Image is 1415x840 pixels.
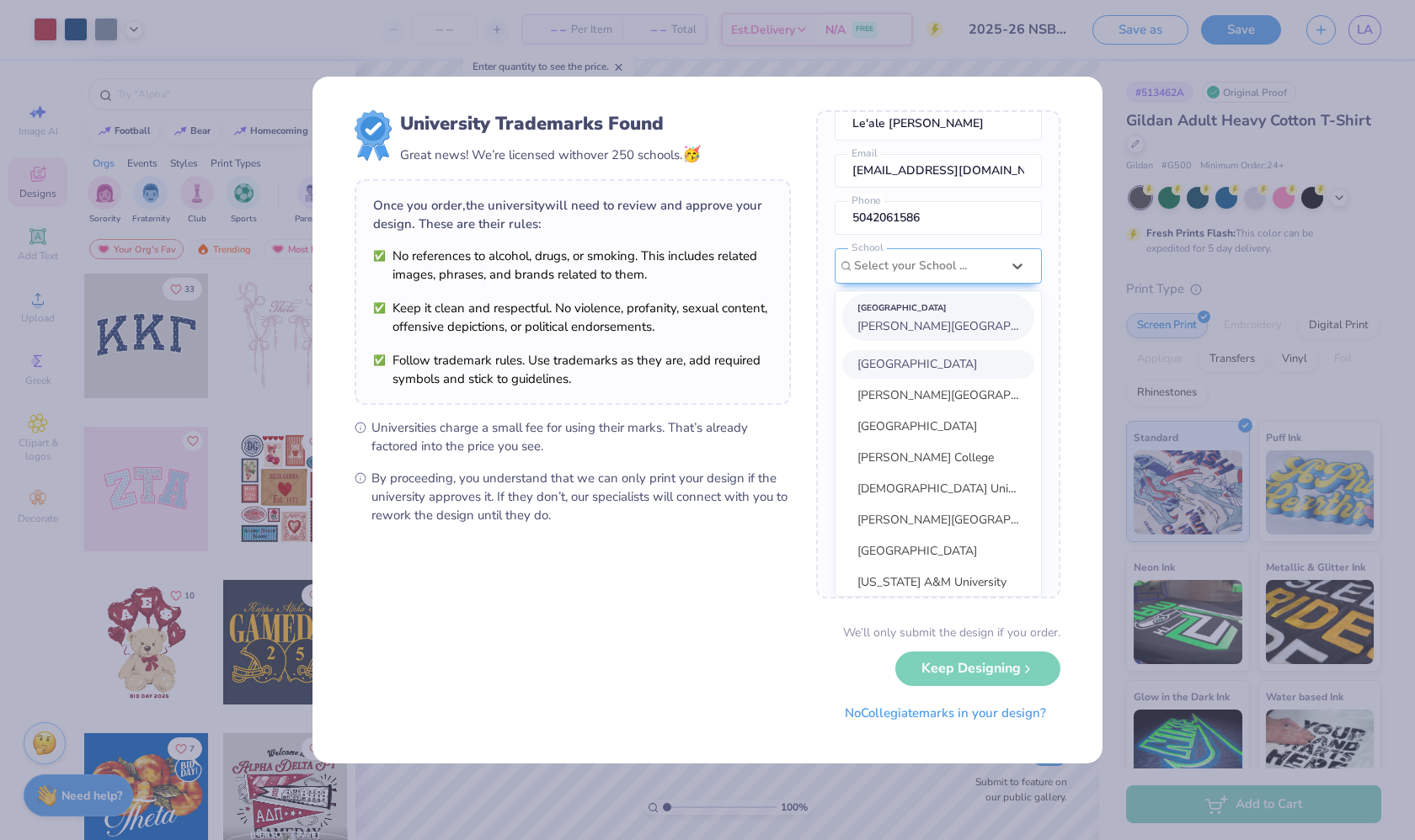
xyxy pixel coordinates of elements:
[373,351,772,388] li: Follow trademark rules. Use trademarks as they are, add required symbols and stick to guidelines.
[857,481,1144,497] span: [DEMOGRAPHIC_DATA] University of Health Sciences
[857,318,1071,334] span: [PERSON_NAME][GEOGRAPHIC_DATA]
[835,107,1042,141] input: Name
[400,110,701,137] div: University Trademarks Found
[371,418,791,455] span: Universities charge a small fee for using their marks. That’s already factored into the price you...
[857,574,1007,590] span: [US_STATE] A&M University
[835,201,1042,235] input: Phone
[857,299,1019,317] div: [GEOGRAPHIC_DATA]
[857,387,1071,403] span: [PERSON_NAME][GEOGRAPHIC_DATA]
[857,543,977,559] span: [GEOGRAPHIC_DATA]
[857,449,994,465] span: [PERSON_NAME] College
[682,144,701,164] span: 🥳
[371,469,791,524] span: By proceeding, you understand that we can only print your design if the university approves it. I...
[835,154,1042,188] input: Email
[857,512,1071,528] span: [PERSON_NAME][GEOGRAPHIC_DATA]
[400,143,701,166] div: Great news! We’re licensed with over 250 schools.
[857,356,977,372] span: [GEOGRAPHIC_DATA]
[857,418,977,434] span: [GEOGRAPHIC_DATA]
[373,247,772,284] li: No references to alcohol, drugs, or smoking. This includes related images, phrases, and brands re...
[843,624,1060,641] div: We’ll only submit the design if you order.
[373,196,772,233] div: Once you order, the university will need to review and approve your design. These are their rules:
[830,696,1060,731] button: NoCollegiatemarks in your design?
[355,110,392,161] img: license-marks-badge.png
[373,299,772,336] li: Keep it clean and respectful. No violence, profanity, sexual content, offensive depictions, or po...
